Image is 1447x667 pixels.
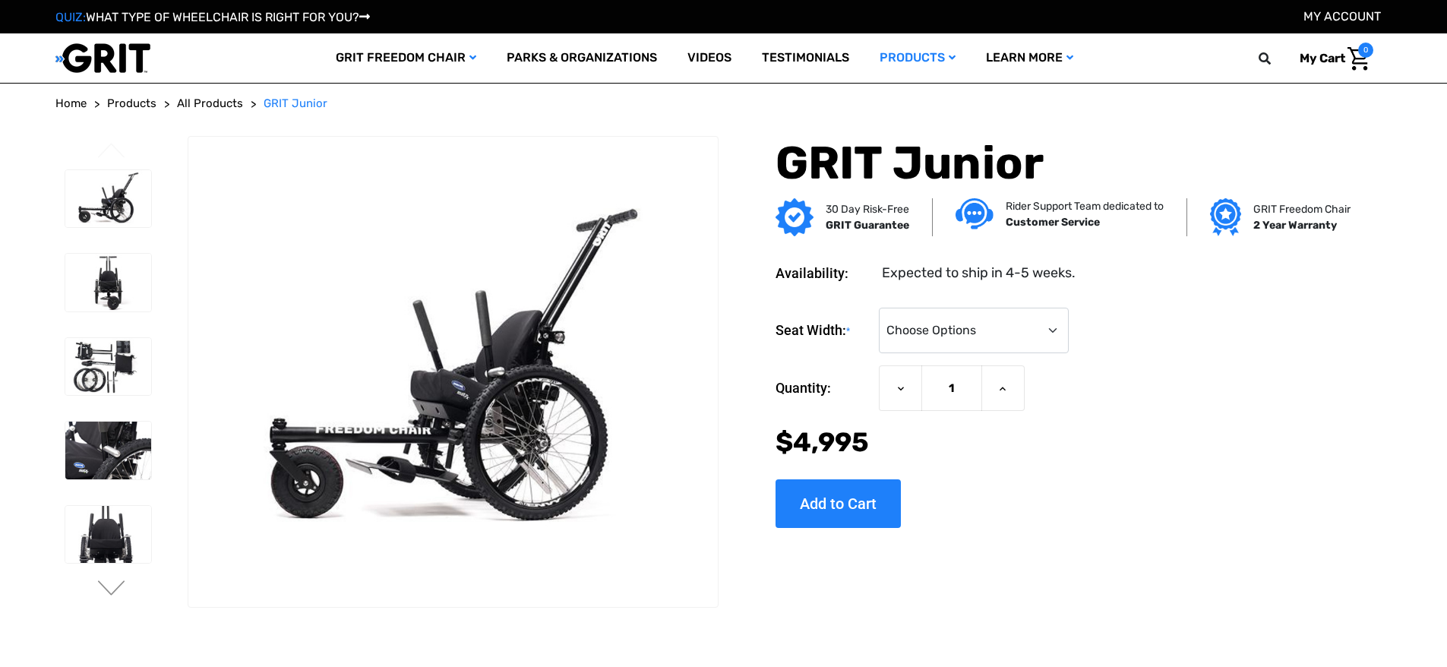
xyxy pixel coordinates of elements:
span: Products [107,96,156,110]
a: Testimonials [747,33,864,83]
nav: Breadcrumb [55,95,1392,112]
img: GRIT Guarantee [776,198,814,236]
img: GRIT Junior: disassembled child-specific GRIT Freedom Chair model with seatback, push handles, fo... [65,338,151,396]
p: Rider Support Team dedicated to [1006,198,1164,214]
strong: 2 Year Warranty [1253,219,1337,232]
a: GRIT Freedom Chair [321,33,491,83]
a: All Products [177,95,243,112]
a: Home [55,95,87,112]
img: GRIT Junior: close up of child-sized GRIT wheelchair with Invacare Matrx seat, levers, and wheels [65,422,151,479]
dd: Expected to ship in 4-5 weeks. [882,263,1076,283]
a: Learn More [971,33,1088,83]
span: $4,995 [776,426,869,458]
img: Cart [1347,47,1370,71]
a: Products [107,95,156,112]
a: Videos [672,33,747,83]
span: GRIT Junior [264,96,327,110]
p: 30 Day Risk-Free [826,201,909,217]
p: GRIT Freedom Chair [1253,201,1351,217]
span: My Cart [1300,51,1345,65]
span: Home [55,96,87,110]
a: QUIZ:WHAT TYPE OF WHEELCHAIR IS RIGHT FOR YOU? [55,10,370,24]
img: Grit freedom [1210,198,1241,236]
span: QUIZ: [55,10,86,24]
img: GRIT Junior: front view of kid-sized model of GRIT Freedom Chair all terrain wheelchair [65,254,151,311]
label: Quantity: [776,365,871,411]
span: All Products [177,96,243,110]
strong: GRIT Guarantee [826,219,909,232]
input: Search [1265,43,1288,74]
button: Go to slide 3 of 3 [96,143,128,161]
span: 0 [1358,43,1373,58]
label: Seat Width: [776,308,871,354]
img: Customer service [956,198,994,229]
a: GRIT Junior [264,95,327,112]
a: Parks & Organizations [491,33,672,83]
h1: GRIT Junior [776,136,1345,191]
dt: Availability: [776,263,871,283]
a: Account [1303,9,1381,24]
img: GRIT Junior: close up front view of pediatric GRIT wheelchair with Invacare Matrx seat, levers, m... [65,506,151,564]
a: Cart with 0 items [1288,43,1373,74]
strong: Customer Service [1006,216,1100,229]
img: GRIT Junior: GRIT Freedom Chair all terrain wheelchair engineered specifically for kids [188,195,717,548]
a: Products [864,33,971,83]
img: GRIT All-Terrain Wheelchair and Mobility Equipment [55,43,150,74]
button: Go to slide 2 of 3 [96,580,128,599]
input: Add to Cart [776,479,901,528]
img: GRIT Junior: GRIT Freedom Chair all terrain wheelchair engineered specifically for kids [65,170,151,228]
